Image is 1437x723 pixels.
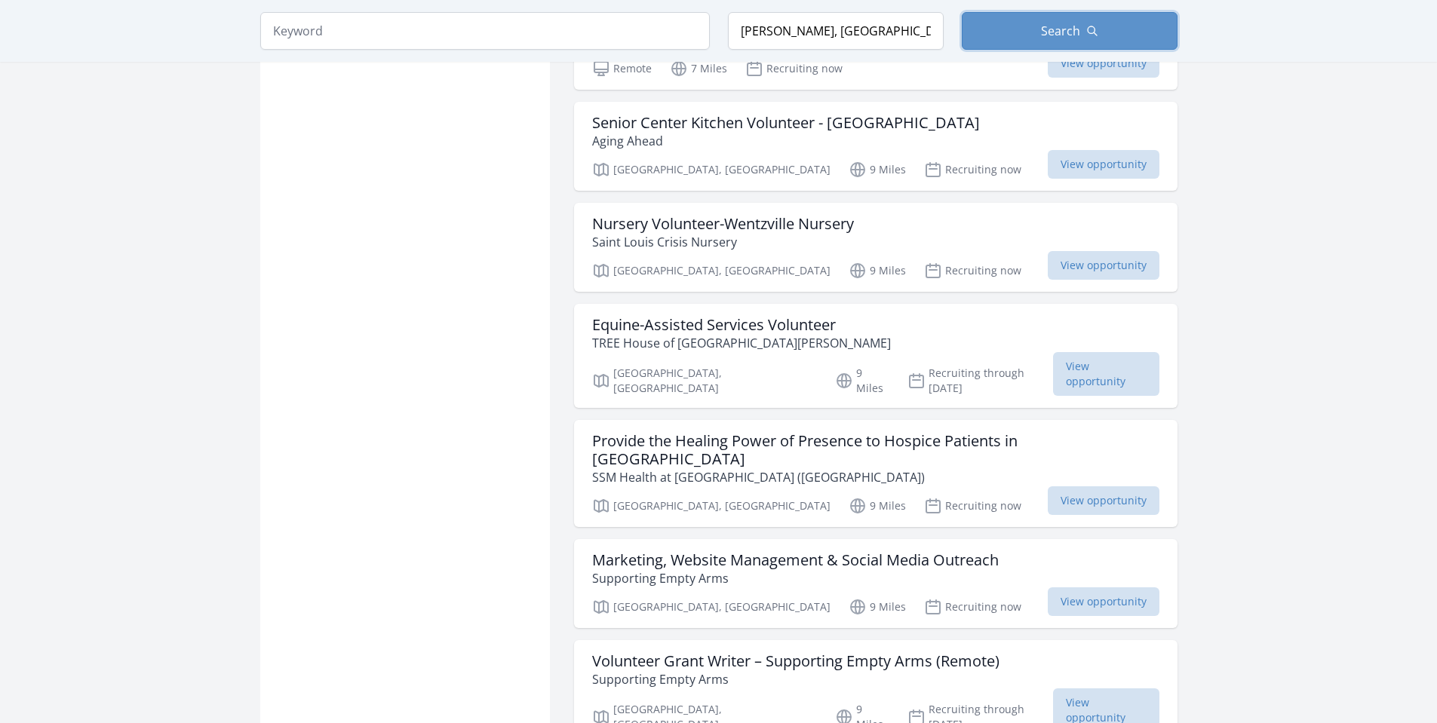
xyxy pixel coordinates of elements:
[924,161,1021,179] p: Recruiting now
[924,598,1021,616] p: Recruiting now
[592,670,999,688] p: Supporting Empty Arms
[592,366,818,396] p: [GEOGRAPHIC_DATA], [GEOGRAPHIC_DATA]
[728,12,944,50] input: Location
[1048,150,1159,179] span: View opportunity
[849,161,906,179] p: 9 Miles
[592,334,891,352] p: TREE House of [GEOGRAPHIC_DATA][PERSON_NAME]
[592,497,831,515] p: [GEOGRAPHIC_DATA], [GEOGRAPHIC_DATA]
[592,215,854,233] h3: Nursery Volunteer-Wentzville Nursery
[1053,352,1159,396] span: View opportunity
[592,598,831,616] p: [GEOGRAPHIC_DATA], [GEOGRAPHIC_DATA]
[592,233,854,251] p: Saint Louis Crisis Nursery
[592,60,652,78] p: Remote
[260,12,710,50] input: Keyword
[592,316,891,334] h3: Equine-Assisted Services Volunteer
[962,12,1178,50] button: Search
[574,539,1178,628] a: Marketing, Website Management & Social Media Outreach Supporting Empty Arms [GEOGRAPHIC_DATA], [G...
[592,569,999,587] p: Supporting Empty Arms
[592,551,999,569] h3: Marketing, Website Management & Social Media Outreach
[592,262,831,280] p: [GEOGRAPHIC_DATA], [GEOGRAPHIC_DATA]
[592,652,999,670] h3: Volunteer Grant Writer – Supporting Empty Arms (Remote)
[592,114,980,132] h3: Senior Center Kitchen Volunteer - [GEOGRAPHIC_DATA]
[924,262,1021,280] p: Recruiting now
[592,161,831,179] p: [GEOGRAPHIC_DATA], [GEOGRAPHIC_DATA]
[849,598,906,616] p: 9 Miles
[670,60,727,78] p: 7 Miles
[835,366,889,396] p: 9 Miles
[849,497,906,515] p: 9 Miles
[574,102,1178,191] a: Senior Center Kitchen Volunteer - [GEOGRAPHIC_DATA] Aging Ahead [GEOGRAPHIC_DATA], [GEOGRAPHIC_DA...
[1048,49,1159,78] span: View opportunity
[907,366,1053,396] p: Recruiting through [DATE]
[574,203,1178,292] a: Nursery Volunteer-Wentzville Nursery Saint Louis Crisis Nursery [GEOGRAPHIC_DATA], [GEOGRAPHIC_DA...
[1048,251,1159,280] span: View opportunity
[745,60,843,78] p: Recruiting now
[574,420,1178,527] a: Provide the Healing Power of Presence to Hospice Patients in [GEOGRAPHIC_DATA] SSM Health at [GEO...
[849,262,906,280] p: 9 Miles
[1048,486,1159,515] span: View opportunity
[1048,587,1159,616] span: View opportunity
[574,304,1178,408] a: Equine-Assisted Services Volunteer TREE House of [GEOGRAPHIC_DATA][PERSON_NAME] [GEOGRAPHIC_DATA]...
[592,468,1159,486] p: SSM Health at [GEOGRAPHIC_DATA] ([GEOGRAPHIC_DATA])
[924,497,1021,515] p: Recruiting now
[1041,22,1080,40] span: Search
[592,432,1159,468] h3: Provide the Healing Power of Presence to Hospice Patients in [GEOGRAPHIC_DATA]
[592,132,980,150] p: Aging Ahead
